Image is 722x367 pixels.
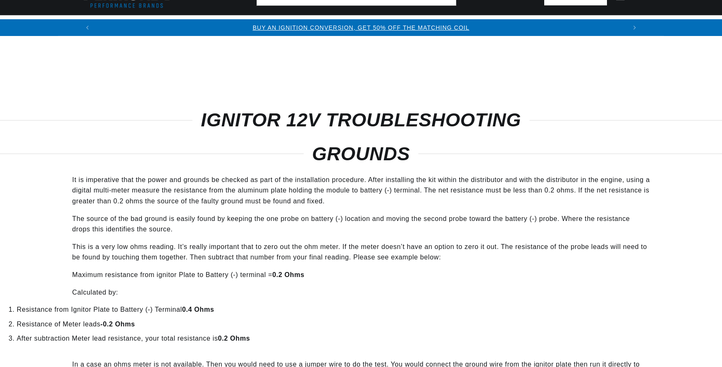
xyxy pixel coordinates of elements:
[182,306,214,313] strong: 0.4 Ohms
[632,15,691,35] summary: Motorcycle
[72,213,650,235] p: The source of the bad ground is easily found by keeping the one probe on battery (-) location and...
[79,15,169,35] summary: Ignition Conversions
[470,15,553,35] summary: Battery Products
[100,321,135,328] strong: -0.2 Ohms
[79,19,96,36] button: Translation missing: en.sections.announcements.previous_announcement
[272,271,305,278] strong: 0.2 Ohms
[253,24,469,31] a: BUY AN IGNITION CONVERSION, GET 50% OFF THE MATCHING COIL
[72,269,650,280] p: Maximum resistance from ignitor Plate to Battery (-) terminal =
[17,319,722,330] li: Resistance of Meter leads
[407,15,470,35] summary: Engine Swaps
[169,15,262,35] summary: Coils & Distributors
[96,23,626,32] div: Announcement
[72,241,650,263] p: This is a very low ohms reading. It’s really important that to zero out the ohm meter. If the met...
[553,15,632,35] summary: Spark Plug Wires
[96,23,626,32] div: 1 of 3
[72,175,650,207] p: It is imperative that the power and grounds be checked as part of the installation procedure. Aft...
[58,19,664,36] slideshow-component: Translation missing: en.sections.announcements.announcement_bar
[262,15,407,35] summary: Headers, Exhausts & Components
[17,333,722,344] li: After subtraction Meter lead resistance, your total resistance is
[626,19,643,36] button: Translation missing: en.sections.announcements.next_announcement
[17,304,722,315] li: Resistance from Ignitor Plate to Battery (-) Terminal
[218,335,250,342] strong: 0.2 Ohms
[72,287,650,298] p: Calculated by:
